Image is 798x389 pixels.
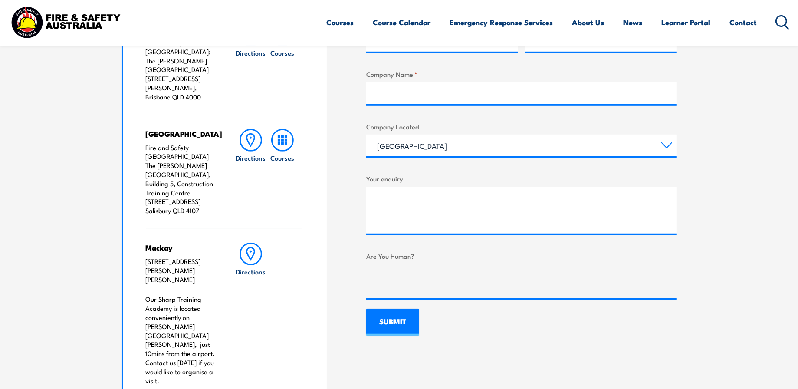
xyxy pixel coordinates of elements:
[730,11,757,34] a: Contact
[146,295,218,385] p: Our Sharp Training Academy is located conveniently on [PERSON_NAME][GEOGRAPHIC_DATA][PERSON_NAME]...
[235,243,266,385] a: Directions
[662,11,711,34] a: Learner Portal
[373,11,431,34] a: Course Calendar
[624,11,643,34] a: News
[235,129,266,215] a: Directions
[366,251,677,261] label: Are You Human?
[270,153,294,162] h6: Courses
[236,48,266,57] h6: Directions
[236,267,266,276] h6: Directions
[572,11,604,34] a: About Us
[146,243,218,252] h4: Mackay
[146,257,218,284] p: [STREET_ADDRESS][PERSON_NAME][PERSON_NAME]
[450,11,553,34] a: Emergency Response Services
[366,174,677,184] label: Your enquiry
[235,24,266,102] a: Directions
[236,153,266,162] h6: Directions
[366,69,677,79] label: Company Name
[146,143,218,215] p: Fire and Safety [GEOGRAPHIC_DATA] The [PERSON_NAME][GEOGRAPHIC_DATA], Building 5, Construction Tr...
[366,309,419,336] input: SUBMIT
[146,129,218,138] h4: [GEOGRAPHIC_DATA]
[267,129,298,215] a: Courses
[270,48,294,57] h6: Courses
[366,122,677,132] label: Company Located
[146,38,218,102] p: Fire & Safety [GEOGRAPHIC_DATA]: The [PERSON_NAME][GEOGRAPHIC_DATA] [STREET_ADDRESS][PERSON_NAME]...
[366,264,498,298] iframe: reCAPTCHA
[267,24,298,102] a: Courses
[327,11,354,34] a: Courses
